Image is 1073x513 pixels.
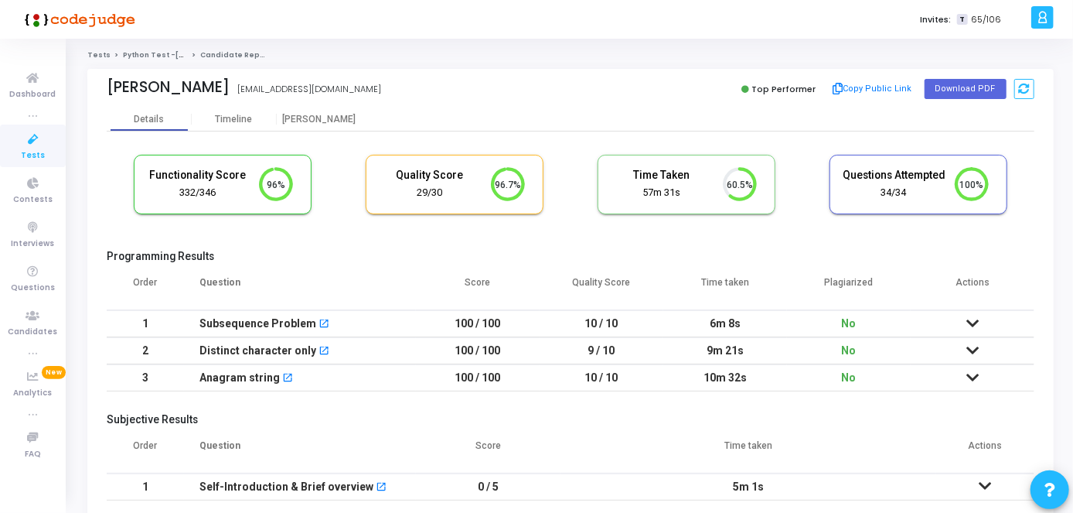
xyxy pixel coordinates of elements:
div: Distinct character only [199,338,316,364]
span: Top Performer [751,83,816,95]
div: 332/346 [146,186,250,200]
span: 65/106 [971,13,1001,26]
td: 100 / 100 [416,337,540,364]
span: No [842,317,857,330]
h5: Questions Attempted [842,169,945,182]
mat-icon: open_in_new [318,347,329,357]
h5: Time Taken [610,169,714,182]
td: 0 / 5 [416,474,560,501]
span: FAQ [25,448,41,461]
td: 3 [107,364,184,392]
td: 10 / 10 [540,310,663,337]
th: Quality Score [540,267,663,310]
span: No [842,344,857,357]
h5: Programming Results [107,250,1034,263]
h5: Subjective Results [107,413,1034,426]
div: 57m 31s [610,186,714,200]
th: Score [416,430,560,474]
span: New [42,366,66,379]
td: 1 [107,310,184,337]
span: Contests [13,193,53,207]
div: [PERSON_NAME] [277,114,362,125]
mat-icon: open_in_new [318,320,329,330]
div: 29/30 [378,186,482,200]
th: Question [184,267,416,310]
td: 9m 21s [663,337,787,364]
mat-icon: open_in_new [376,483,387,494]
span: Candidate Report [200,50,271,60]
th: Question [184,430,416,474]
h5: Quality Score [378,169,482,182]
td: 10 / 10 [540,364,663,392]
th: Score [416,267,540,310]
label: Invites: [920,13,951,26]
span: T [957,14,967,26]
td: 10m 32s [663,364,787,392]
th: Order [107,430,184,474]
div: 34/34 [842,186,945,200]
div: Subsequence Problem [199,311,316,337]
th: Plagiarized [787,267,911,310]
td: 100 / 100 [416,310,540,337]
a: Python Test -[PERSON_NAME] [123,50,237,60]
div: Self-Introduction & Brief overview [199,474,373,500]
td: 5m 1s [560,474,937,501]
td: 1 [107,474,184,501]
th: Time taken [560,430,937,474]
span: Dashboard [10,88,56,101]
div: Anagram string [199,365,280,391]
td: 6m 8s [663,310,787,337]
div: Details [134,114,164,125]
td: 9 / 10 [540,337,663,364]
img: logo [19,4,135,35]
div: Timeline [216,114,253,125]
span: Tests [21,149,45,162]
mat-icon: open_in_new [282,374,293,385]
th: Order [107,267,184,310]
td: 2 [107,337,184,364]
button: Download PDF [925,79,1007,99]
div: [EMAIL_ADDRESS][DOMAIN_NAME] [237,83,381,96]
span: Interviews [12,238,55,251]
td: 100 / 100 [416,364,540,392]
nav: breadcrumb [87,50,1054,60]
th: Time taken [663,267,787,310]
th: Actions [936,430,1034,474]
div: [PERSON_NAME] [107,78,230,96]
th: Actions [911,267,1034,310]
span: Questions [11,282,55,295]
span: No [842,371,857,384]
button: Copy Public Link [828,77,917,101]
span: Candidates [9,326,58,339]
span: Analytics [14,387,53,400]
a: Tests [87,50,111,60]
h5: Functionality Score [146,169,250,182]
